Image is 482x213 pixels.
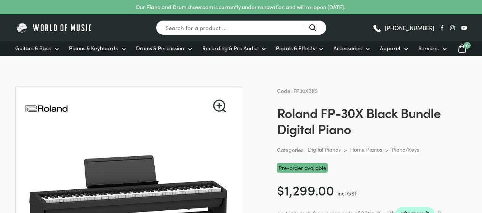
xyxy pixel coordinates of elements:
span: Apparel [380,44,400,52]
span: Drums & Percussion [136,44,184,52]
span: Code: FP30XBKS [277,87,318,94]
span: Recording & Pro Audio [202,44,258,52]
a: View full-screen image gallery [213,99,226,112]
span: Accessories [333,44,362,52]
span: Categories: [277,146,305,154]
input: Search for a product ... [156,20,327,35]
span: Services [418,44,439,52]
span: Pre-order available [277,163,328,173]
p: Our Piano and Drum showroom is currently under renovation and will re-open [DATE]. [136,3,345,11]
span: [PHONE_NUMBER] [385,25,434,30]
img: World of Music [15,22,93,34]
span: Guitars & Bass [15,44,51,52]
a: Digital Pianos [308,146,341,153]
h1: Roland FP-30X Black Bundle Digital Piano [277,104,467,136]
div: > [344,146,347,153]
span: $ [277,180,284,199]
a: Home Pianos [350,146,382,153]
span: Pedals & Effects [276,44,315,52]
span: incl GST [338,189,357,197]
a: [PHONE_NUMBER] [372,22,434,34]
span: Pianos & Keyboards [69,44,118,52]
span: 0 [464,42,471,49]
bdi: 1,299.00 [277,180,334,199]
iframe: Chat with our support team [372,129,482,213]
img: Roland [25,87,68,130]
